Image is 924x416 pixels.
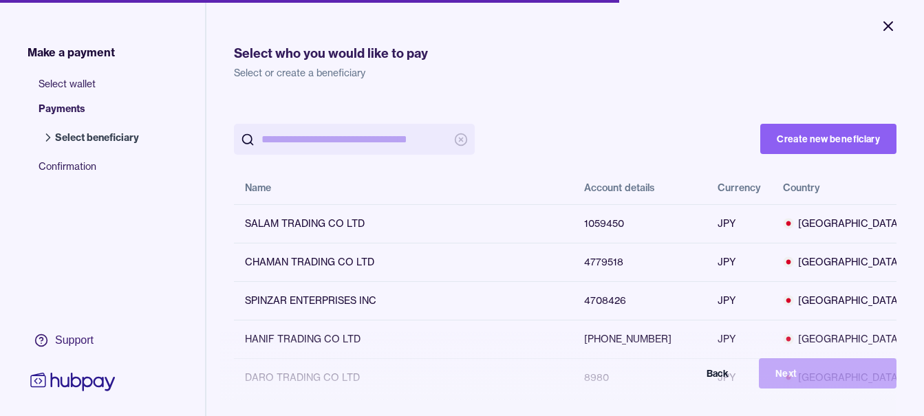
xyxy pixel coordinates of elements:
[707,320,772,358] td: JPY
[234,66,896,80] p: Select or create a beneficiary
[707,171,772,204] th: Currency
[772,171,912,204] th: Country
[245,217,562,230] div: SALAM TRADING CO LTD
[573,243,707,281] td: 4779518
[28,44,115,61] span: Make a payment
[245,332,562,346] div: HANIF TRADING CO LTD
[783,332,901,346] span: [GEOGRAPHIC_DATA]
[39,77,153,102] span: Select wallet
[707,243,772,281] td: JPY
[55,333,94,348] div: Support
[245,255,562,269] div: CHAMAN TRADING CO LTD
[55,131,139,144] span: Select beneficiary
[863,11,913,41] button: Close
[245,294,562,307] div: SPINZAR ENTERPRISES INC
[261,124,447,155] input: search
[28,326,118,355] a: Support
[707,204,772,243] td: JPY
[39,160,153,184] span: Confirmation
[234,44,896,63] h1: Select who you would like to pay
[760,124,896,154] button: Create new beneficiary
[783,217,901,230] span: [GEOGRAPHIC_DATA]
[608,358,745,388] button: Back
[39,102,153,127] span: Payments
[573,281,707,320] td: 4708426
[573,171,707,204] th: Account details
[783,294,901,307] span: [GEOGRAPHIC_DATA]
[234,171,573,204] th: Name
[573,320,707,358] td: [PHONE_NUMBER]
[707,281,772,320] td: JPY
[783,255,901,269] span: [GEOGRAPHIC_DATA]
[573,204,707,243] td: 1059450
